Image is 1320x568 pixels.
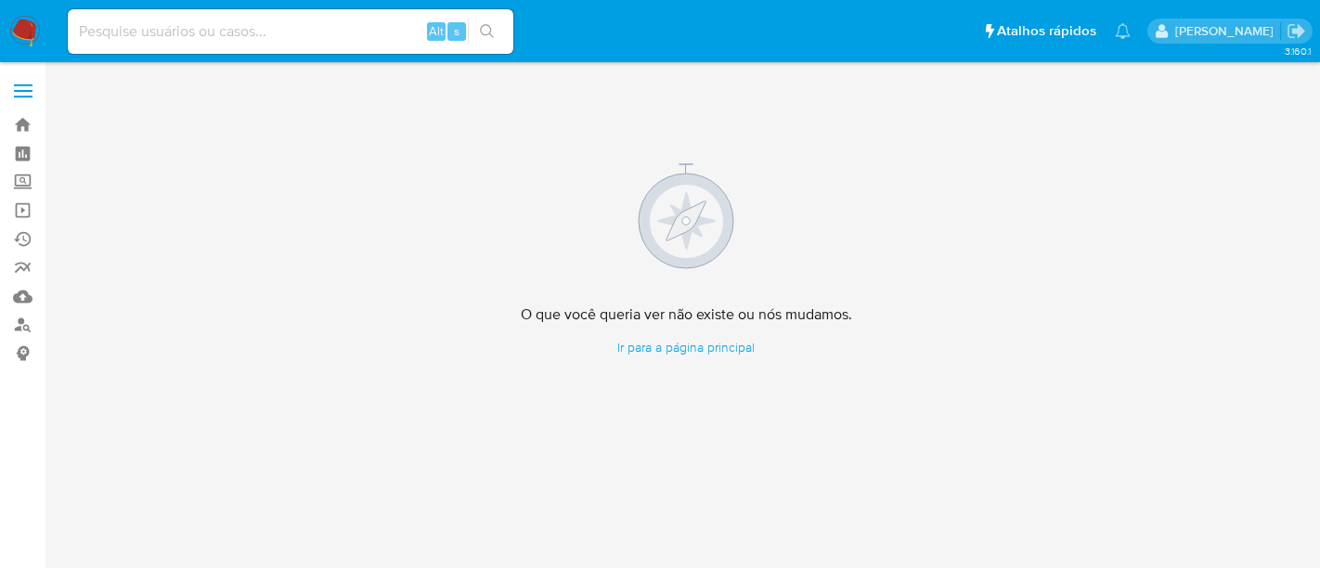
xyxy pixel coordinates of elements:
span: Alt [429,22,444,40]
a: Ir para a página principal [521,339,852,356]
h4: O que você queria ver não existe ou nós mudamos. [521,305,852,324]
input: Pesquise usuários ou casos... [68,19,513,44]
span: Atalhos rápidos [997,21,1096,41]
button: search-icon [468,19,506,45]
a: Notificações [1115,23,1131,39]
span: s [454,22,459,40]
a: Sair [1287,21,1306,41]
p: erico.trevizan@mercadopago.com.br [1175,22,1280,40]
